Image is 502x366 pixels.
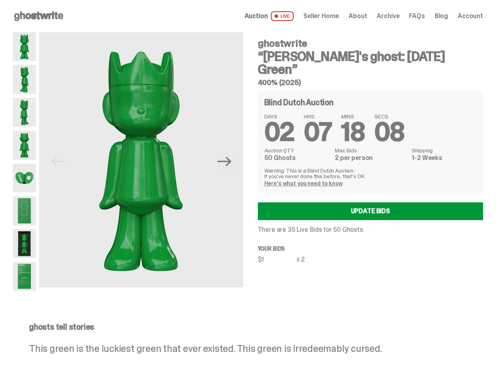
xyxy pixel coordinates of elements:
img: Schrodinger_Green_Hero_9.png [13,196,36,225]
span: Auction [245,13,268,19]
dd: 2 per person [335,155,407,161]
p: Your bids [258,246,483,252]
a: Here's what you need to know [264,180,343,187]
dt: Auction QTY [264,148,330,153]
div: x 2 [297,256,305,263]
span: DAYS [264,114,295,119]
button: Next [216,153,234,171]
a: Archive [377,13,399,19]
img: Schrodinger_Green_Hero_13.png [13,229,36,258]
img: Schrodinger_Green_Hero_2.png [13,65,36,94]
p: Warning: This is a Blind Dutch Auction. If you’ve never done this before, that’s OK. [264,168,477,179]
img: Schrodinger_Green_Hero_3.png [13,98,36,127]
span: MINS [341,114,365,119]
span: SECS [374,114,405,119]
h4: ghostwrite [258,39,483,48]
a: Auction LIVE [245,11,294,21]
span: LIVE [271,11,294,21]
a: Blog [435,13,448,19]
h4: Blind Dutch Auction [264,98,334,106]
span: 08 [374,115,405,149]
a: About [348,13,367,19]
dt: Max Bids [335,148,407,153]
dd: 1-2 Weeks [412,155,477,161]
img: Schrodinger_Green_Hero_1.png [39,32,243,287]
a: Account [458,13,483,19]
img: Schrodinger_Green_Hero_6.png [13,131,36,159]
p: There are 35 Live Bids for 50 Ghosts. [258,227,483,233]
span: 18 [341,115,365,149]
span: HRS [304,114,332,119]
img: Schrodinger_Green_Hero_12.png [13,262,36,291]
p: ghosts tell stories [29,323,467,331]
img: Schrodinger_Green_Hero_1.png [13,32,36,61]
h3: “[PERSON_NAME]'s ghost: [DATE] Green” [258,50,483,76]
a: FAQs [409,13,425,19]
div: $1 [258,256,297,263]
a: Update Bids [258,202,483,220]
dt: Shipping [412,148,477,153]
p: This green is the luckiest green that ever existed. This green is irredeemably cursed. [29,344,467,354]
span: 07 [304,115,332,149]
span: 02 [264,115,295,149]
dd: 50 Ghosts [264,155,330,161]
a: Seller Home [303,13,339,19]
img: Schrodinger_Green_Hero_7.png [13,164,36,192]
h5: 400% (2025) [258,79,483,86]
